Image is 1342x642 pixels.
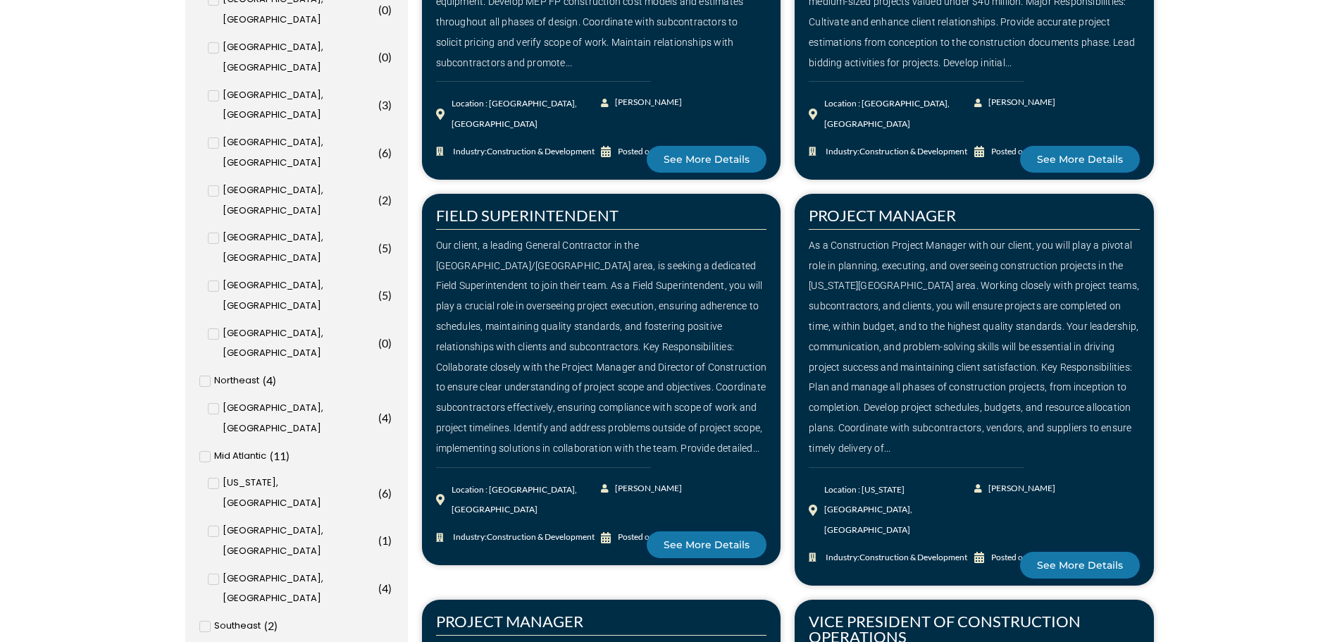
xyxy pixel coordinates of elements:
[388,193,392,206] span: )
[223,398,375,439] span: [GEOGRAPHIC_DATA], [GEOGRAPHIC_DATA]
[382,98,388,111] span: 3
[388,533,392,547] span: )
[378,533,382,547] span: (
[378,336,382,350] span: (
[388,288,392,302] span: )
[809,235,1140,459] div: As a Construction Project Manager with our client, you will play a pivotal role in planning, exec...
[274,619,278,632] span: )
[611,479,682,499] span: [PERSON_NAME]
[974,92,1057,113] a: [PERSON_NAME]
[214,616,261,636] span: Southeast
[264,619,268,632] span: (
[974,479,1057,499] a: [PERSON_NAME]
[223,521,375,562] span: [GEOGRAPHIC_DATA], [GEOGRAPHIC_DATA]
[382,411,388,424] span: 4
[436,235,767,459] div: Our client, a leading General Contractor in the [GEOGRAPHIC_DATA]/[GEOGRAPHIC_DATA] area, is seek...
[388,581,392,595] span: )
[664,540,750,550] span: See More Details
[601,92,683,113] a: [PERSON_NAME]
[601,479,683,499] a: [PERSON_NAME]
[223,569,375,610] span: [GEOGRAPHIC_DATA], [GEOGRAPHIC_DATA]
[223,323,375,364] span: [GEOGRAPHIC_DATA], [GEOGRAPHIC_DATA]
[223,85,375,126] span: [GEOGRAPHIC_DATA], [GEOGRAPHIC_DATA]
[382,241,388,254] span: 5
[1020,552,1140,579] a: See More Details
[273,374,276,387] span: )
[214,446,266,467] span: Mid Atlantic
[1037,154,1123,164] span: See More Details
[286,449,290,462] span: )
[647,531,766,558] a: See More Details
[388,146,392,159] span: )
[378,98,382,111] span: (
[378,581,382,595] span: (
[378,193,382,206] span: (
[378,288,382,302] span: (
[223,228,375,268] span: [GEOGRAPHIC_DATA], [GEOGRAPHIC_DATA]
[809,206,956,225] a: PROJECT MANAGER
[382,146,388,159] span: 6
[270,449,273,462] span: (
[388,50,392,63] span: )
[382,533,388,547] span: 1
[1020,146,1140,173] a: See More Details
[382,486,388,500] span: 6
[436,206,619,225] a: FIELD SUPERINTENDENT
[388,3,392,16] span: )
[1037,560,1123,570] span: See More Details
[436,612,583,631] a: PROJECT MANAGER
[378,50,382,63] span: (
[388,486,392,500] span: )
[263,374,266,387] span: (
[388,411,392,424] span: )
[378,241,382,254] span: (
[223,276,375,316] span: [GEOGRAPHIC_DATA], [GEOGRAPHIC_DATA]
[388,336,392,350] span: )
[388,241,392,254] span: )
[223,37,375,78] span: [GEOGRAPHIC_DATA], [GEOGRAPHIC_DATA]
[382,288,388,302] span: 5
[223,473,375,514] span: [US_STATE], [GEOGRAPHIC_DATA]
[378,486,382,500] span: (
[273,449,286,462] span: 11
[223,180,375,221] span: [GEOGRAPHIC_DATA], [GEOGRAPHIC_DATA]
[452,480,602,521] div: Location : [GEOGRAPHIC_DATA], [GEOGRAPHIC_DATA]
[378,3,382,16] span: (
[266,374,273,387] span: 4
[452,94,602,135] div: Location : [GEOGRAPHIC_DATA], [GEOGRAPHIC_DATA]
[824,480,974,541] div: Location : [US_STATE][GEOGRAPHIC_DATA], [GEOGRAPHIC_DATA]
[268,619,274,632] span: 2
[647,146,766,173] a: See More Details
[382,50,388,63] span: 0
[382,193,388,206] span: 2
[382,3,388,16] span: 0
[985,92,1055,113] span: [PERSON_NAME]
[223,132,375,173] span: [GEOGRAPHIC_DATA], [GEOGRAPHIC_DATA]
[378,411,382,424] span: (
[382,336,388,350] span: 0
[664,154,750,164] span: See More Details
[985,479,1055,499] span: [PERSON_NAME]
[214,371,259,391] span: Northeast
[824,94,974,135] div: Location : [GEOGRAPHIC_DATA], [GEOGRAPHIC_DATA]
[382,581,388,595] span: 4
[611,92,682,113] span: [PERSON_NAME]
[378,146,382,159] span: (
[388,98,392,111] span: )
